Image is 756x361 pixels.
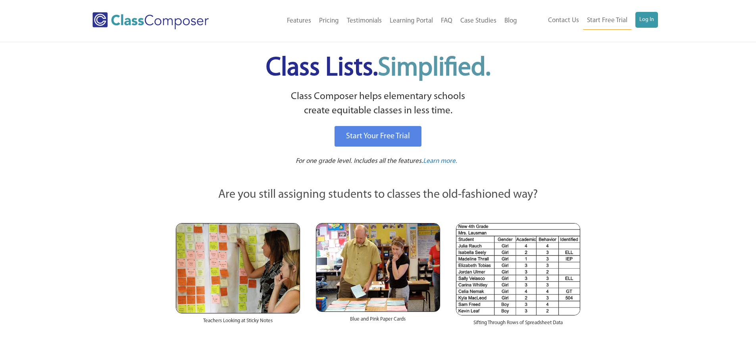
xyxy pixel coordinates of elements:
a: FAQ [437,12,456,30]
nav: Header Menu [241,12,521,30]
span: Learn more. [423,158,457,164]
img: Class Composer [92,12,209,29]
p: Class Composer helps elementary schools create equitable classes in less time. [175,90,582,118]
div: Teachers Looking at Sticky Notes [176,313,300,332]
p: Are you still assigning students to classes the old-fashioned way? [176,186,581,204]
a: Case Studies [456,12,500,30]
a: Log In [635,12,658,28]
nav: Header Menu [521,12,658,30]
a: Features [283,12,315,30]
img: Teachers Looking at Sticky Notes [176,223,300,313]
a: Start Free Trial [583,12,631,30]
img: Blue and Pink Paper Cards [316,223,440,311]
span: Start Your Free Trial [346,132,410,140]
a: Start Your Free Trial [335,126,421,147]
div: Sifting Through Rows of Spreadsheet Data [456,315,580,334]
a: Contact Us [544,12,583,29]
a: Learn more. [423,157,457,166]
a: Testimonials [343,12,386,30]
a: Pricing [315,12,343,30]
span: For one grade level. Includes all the features. [296,158,423,164]
a: Learning Portal [386,12,437,30]
img: Spreadsheets [456,223,580,315]
span: Class Lists. [266,55,491,81]
a: Blog [500,12,521,30]
div: Blue and Pink Paper Cards [316,312,440,331]
span: Simplified. [378,55,491,81]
